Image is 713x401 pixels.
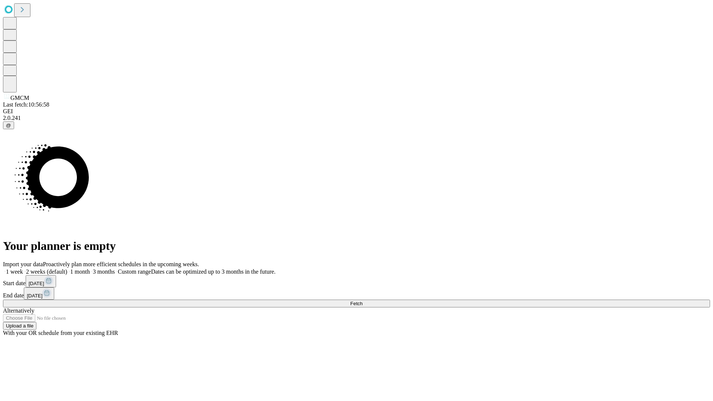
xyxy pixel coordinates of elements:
[6,123,11,128] span: @
[3,121,14,129] button: @
[350,301,362,306] span: Fetch
[27,293,42,299] span: [DATE]
[3,101,49,108] span: Last fetch: 10:56:58
[29,281,44,286] span: [DATE]
[26,268,67,275] span: 2 weeks (default)
[3,275,710,287] div: Start date
[151,268,276,275] span: Dates can be optimized up to 3 months in the future.
[3,322,36,330] button: Upload a file
[3,287,710,300] div: End date
[24,287,54,300] button: [DATE]
[6,268,23,275] span: 1 week
[3,261,43,267] span: Import your data
[26,275,56,287] button: [DATE]
[70,268,90,275] span: 1 month
[3,239,710,253] h1: Your planner is empty
[43,261,199,267] span: Proactively plan more efficient schedules in the upcoming weeks.
[93,268,115,275] span: 3 months
[10,95,29,101] span: GMCM
[3,115,710,121] div: 2.0.241
[3,307,34,314] span: Alternatively
[3,330,118,336] span: With your OR schedule from your existing EHR
[3,300,710,307] button: Fetch
[118,268,151,275] span: Custom range
[3,108,710,115] div: GEI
